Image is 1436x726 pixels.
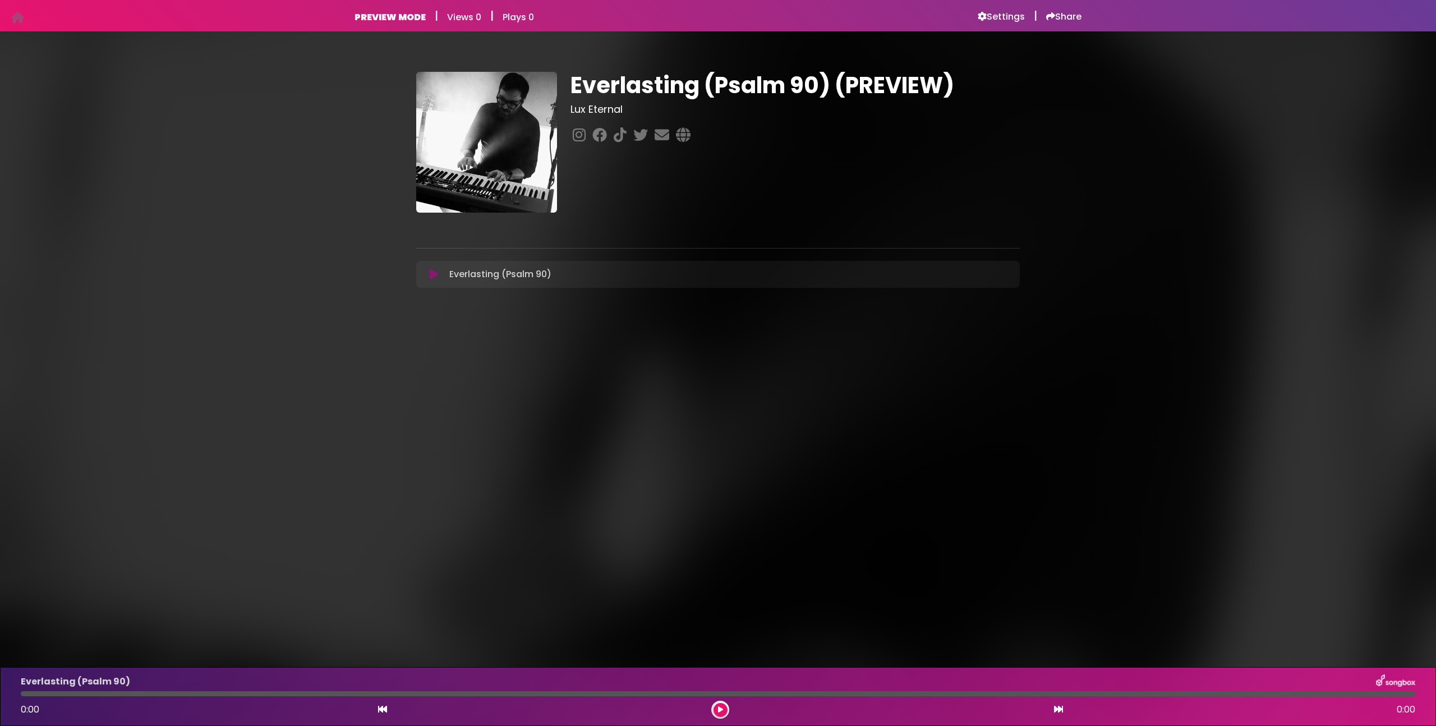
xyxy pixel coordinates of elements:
[447,12,481,22] h6: Views 0
[570,103,1020,116] h3: Lux Eternal
[449,268,551,281] p: Everlasting (Psalm 90)
[570,72,1020,99] h1: Everlasting (Psalm 90) (PREVIEW)
[435,9,438,22] h5: |
[355,12,426,22] h6: PREVIEW MODE
[416,72,557,213] img: cZ5aU0BRcyA1rO2YDwzS
[1034,9,1037,22] h5: |
[490,9,494,22] h5: |
[1046,11,1081,22] a: Share
[503,12,534,22] h6: Plays 0
[978,11,1025,22] a: Settings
